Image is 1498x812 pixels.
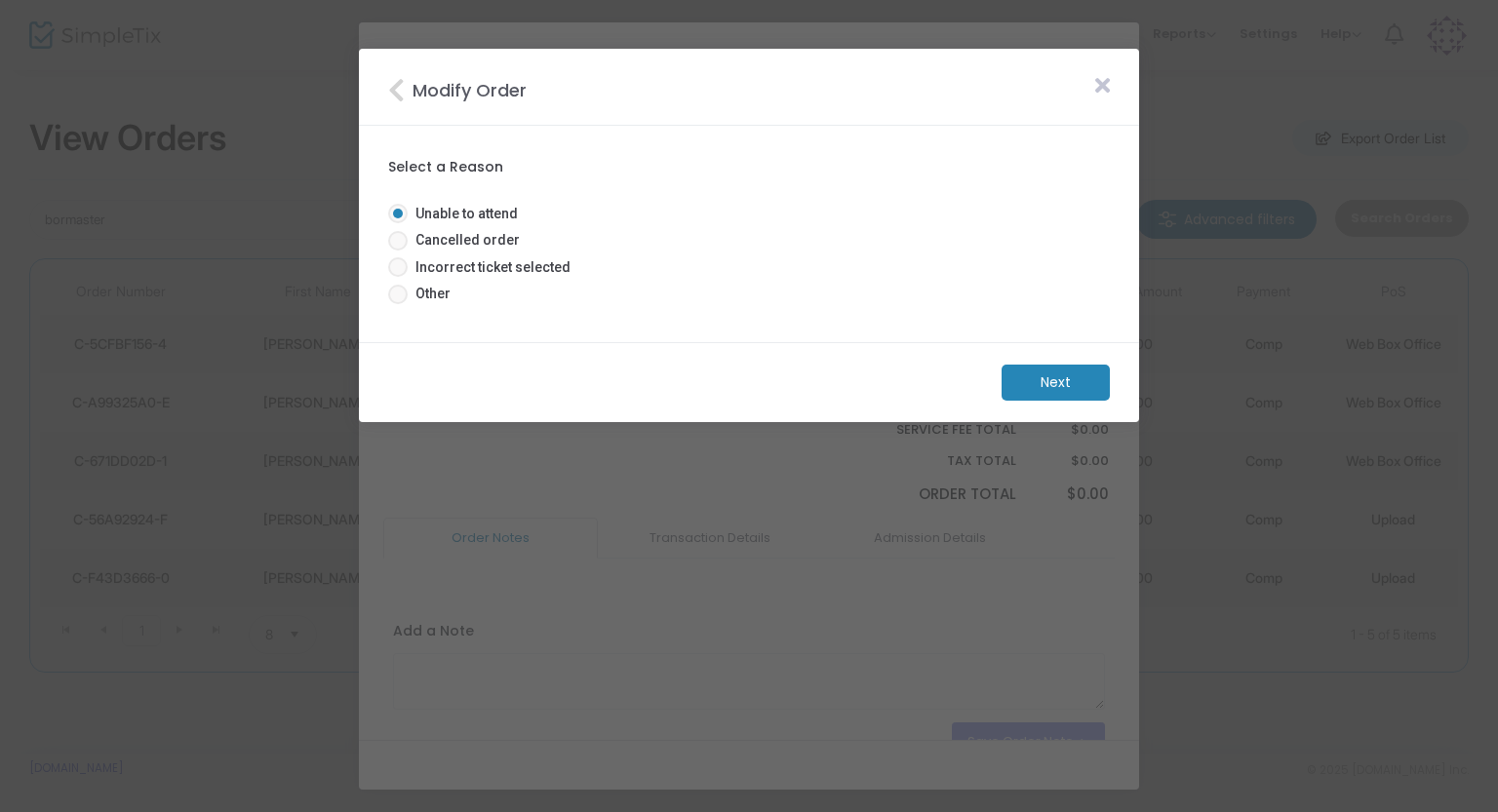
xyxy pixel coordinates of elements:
m-panel-title: Modify Order [388,70,527,103]
i: Close [388,77,413,103]
span: Incorrect ticket selected [408,257,571,278]
span: Other [408,284,451,304]
span: Cancelled order [408,230,520,251]
span: Unable to attend [408,204,518,224]
m-button: Next [1002,365,1110,401]
label: Select a Reason [388,157,1110,177]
